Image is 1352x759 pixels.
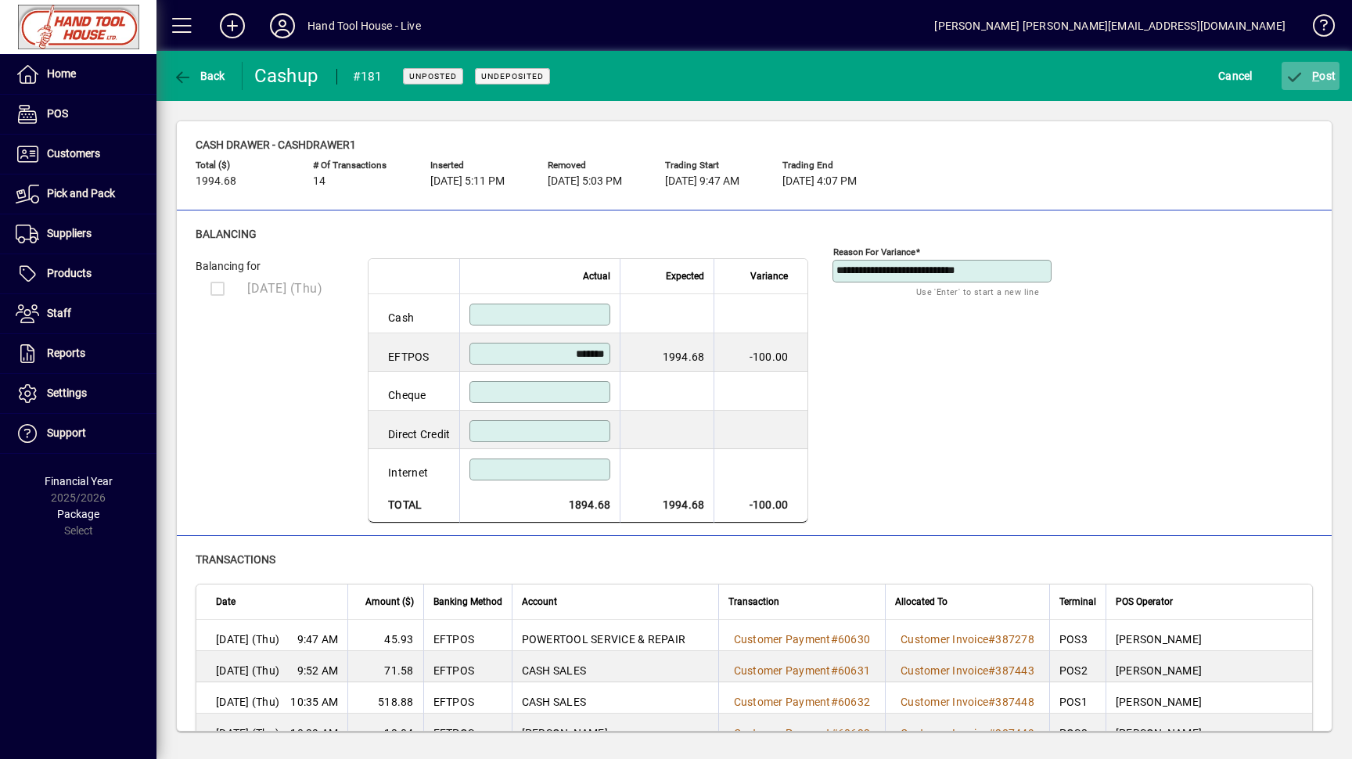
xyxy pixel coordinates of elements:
span: # [831,633,838,646]
span: Banking Method [433,593,502,610]
span: Date [216,593,236,610]
td: [PERSON_NAME] [1106,651,1312,682]
span: [DATE] (Thu) [216,725,279,741]
td: [PERSON_NAME] [512,714,718,745]
td: 45.93 [347,620,422,651]
span: Financial Year [45,475,113,487]
td: EFTPOS [423,714,512,745]
span: Expected [666,268,704,285]
a: Home [8,55,156,94]
span: 10:39 AM [290,725,338,741]
span: Reports [47,347,85,359]
div: Balancing for [196,258,352,275]
span: # [988,664,995,677]
td: EFTPOS [423,620,512,651]
a: Customers [8,135,156,174]
a: POS [8,95,156,134]
a: Reports [8,334,156,373]
td: [PERSON_NAME] [1106,620,1312,651]
span: Terminal [1059,593,1096,610]
span: 60632 [838,696,870,708]
a: Suppliers [8,214,156,254]
td: POS1 [1049,682,1106,714]
a: Customer Invoice#387448 [895,693,1040,710]
span: Allocated To [895,593,947,610]
span: 387449 [995,727,1034,739]
span: # [988,727,995,739]
span: 14 [313,175,325,188]
div: #181 [353,64,383,89]
button: Profile [257,12,307,40]
a: Staff [8,294,156,333]
span: 60633 [838,727,870,739]
span: Pick and Pack [47,187,115,200]
span: [DATE] 9:47 AM [665,175,739,188]
span: Customer Invoice [901,696,988,708]
span: Staff [47,307,71,319]
span: Customer Invoice [901,633,988,646]
a: Settings [8,374,156,413]
span: Customer Invoice [901,664,988,677]
td: POWERTOOL SERVICE & REPAIR [512,620,718,651]
span: Customer Invoice [901,727,988,739]
a: Customer Invoice#387443 [895,662,1040,679]
a: Knowledge Base [1301,3,1332,54]
td: EFTPOS [369,333,459,372]
div: Cashup [254,63,321,88]
span: Products [47,267,92,279]
td: -100.00 [714,487,807,523]
span: Trading end [782,160,876,171]
span: [DATE] (Thu) [216,631,279,647]
span: 60630 [838,633,870,646]
span: 9:47 AM [297,631,339,647]
a: Customer Invoice#387278 [895,631,1040,648]
a: Customer Invoice#387449 [895,725,1040,742]
span: Cancel [1218,63,1253,88]
td: POS2 [1049,714,1106,745]
a: Support [8,414,156,453]
td: Cheque [369,372,459,411]
span: Cash drawer - CASHDRAWER1 [196,138,356,151]
span: P [1312,70,1319,82]
span: Removed [548,160,642,171]
div: [PERSON_NAME] [PERSON_NAME][EMAIL_ADDRESS][DOMAIN_NAME] [934,13,1285,38]
span: [DATE] (Thu) [216,663,279,678]
td: Internet [369,449,459,487]
span: [DATE] 5:11 PM [430,175,505,188]
span: Customer Payment [734,633,831,646]
button: Post [1282,62,1340,90]
td: Direct Credit [369,411,459,450]
td: -100.00 [714,333,807,372]
span: 387278 [995,633,1034,646]
button: Cancel [1214,62,1257,90]
span: Amount ($) [365,593,414,610]
span: Customer Payment [734,727,831,739]
a: Products [8,254,156,293]
span: Trading start [665,160,759,171]
span: 387443 [995,664,1034,677]
span: Customer Payment [734,696,831,708]
td: 71.58 [347,651,422,682]
td: POS3 [1049,620,1106,651]
a: Customer Payment#60631 [728,662,876,679]
td: Total [369,487,459,523]
a: Customer Payment#60632 [728,693,876,710]
button: Back [169,62,229,90]
a: Pick and Pack [8,174,156,214]
span: Transactions [196,553,275,566]
span: Variance [750,268,788,285]
span: [DATE] (Thu) [216,694,279,710]
td: 1894.68 [459,487,620,523]
td: 13.04 [347,714,422,745]
span: Unposted [409,71,457,81]
span: [DATE] 4:07 PM [782,175,857,188]
span: 10:35 AM [290,694,338,710]
span: 9:52 AM [297,663,339,678]
span: ost [1285,70,1336,82]
span: Inserted [430,160,524,171]
span: Package [57,508,99,520]
td: [PERSON_NAME] [1106,714,1312,745]
span: # of Transactions [313,160,407,171]
span: 1994.68 [196,175,236,188]
mat-hint: Use 'Enter' to start a new line [916,282,1039,300]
